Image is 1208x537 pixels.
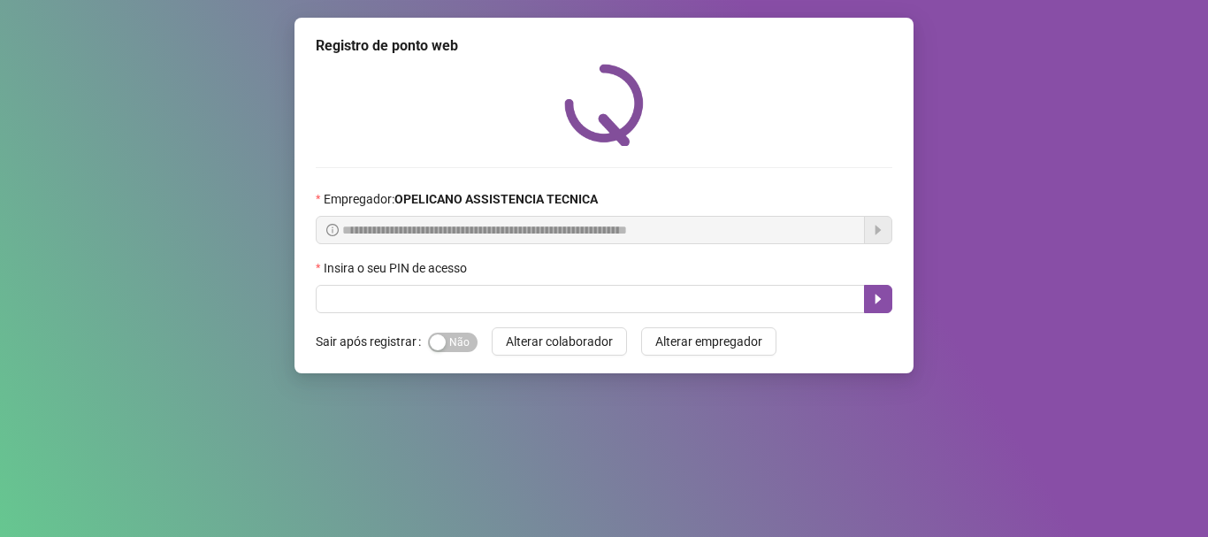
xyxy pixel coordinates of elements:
[324,189,598,209] span: Empregador :
[326,224,339,236] span: info-circle
[316,327,428,356] label: Sair após registrar
[506,332,613,351] span: Alterar colaborador
[394,192,598,206] strong: OPELICANO ASSISTENCIA TECNICA
[564,64,644,146] img: QRPoint
[492,327,627,356] button: Alterar colaborador
[316,258,478,278] label: Insira o seu PIN de acesso
[316,35,892,57] div: Registro de ponto web
[641,327,776,356] button: Alterar empregador
[655,332,762,351] span: Alterar empregador
[871,292,885,306] span: caret-right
